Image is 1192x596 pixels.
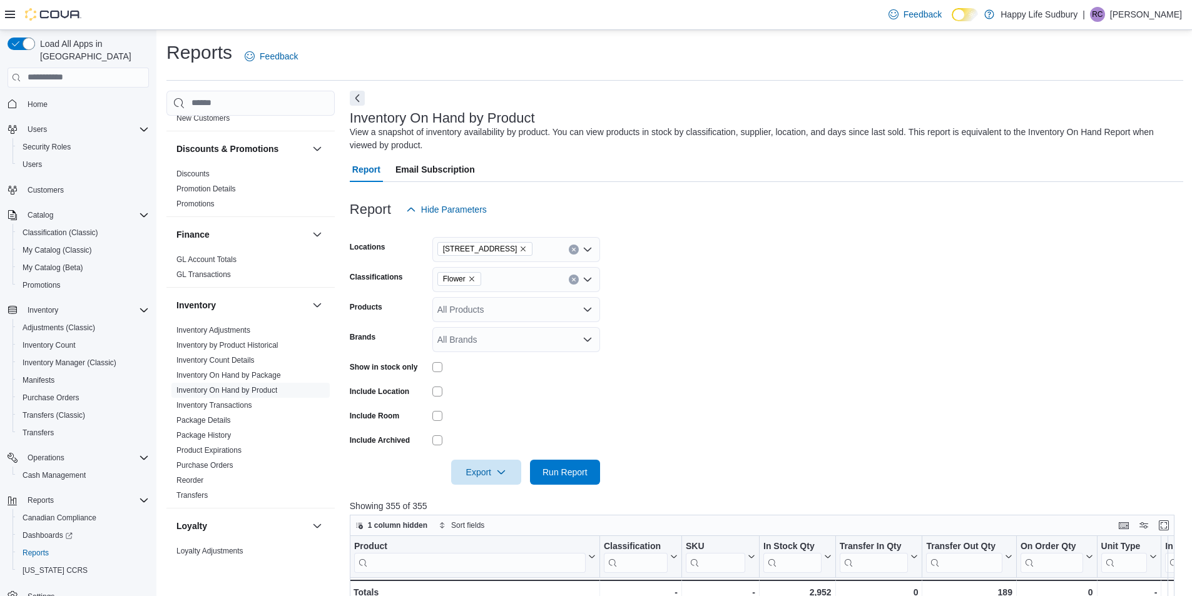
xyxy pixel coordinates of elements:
[176,460,233,470] span: Purchase Orders
[13,389,154,407] button: Purchase Orders
[310,298,325,313] button: Inventory
[13,336,154,354] button: Inventory Count
[434,518,489,533] button: Sort fields
[18,468,149,483] span: Cash Management
[583,275,593,285] button: Open list of options
[176,255,237,264] a: GL Account Totals
[23,428,54,438] span: Transfers
[176,461,233,470] a: Purchase Orders
[18,373,149,388] span: Manifests
[28,185,64,195] span: Customers
[350,202,391,217] h3: Report
[604,540,678,572] button: Classification
[28,99,48,109] span: Home
[13,424,154,442] button: Transfers
[310,227,325,242] button: Finance
[354,540,586,572] div: Product
[176,416,231,425] a: Package Details
[28,495,54,505] span: Reports
[28,210,53,220] span: Catalog
[583,305,593,315] button: Open list of options
[350,91,365,106] button: Next
[569,275,579,285] button: Clear input
[13,259,154,276] button: My Catalog (Beta)
[686,540,745,572] div: SKU URL
[176,446,242,455] a: Product Expirations
[13,276,154,294] button: Promotions
[23,245,92,255] span: My Catalog (Classic)
[401,197,492,222] button: Hide Parameters
[368,520,427,530] span: 1 column hidden
[350,332,375,342] label: Brands
[18,528,78,543] a: Dashboards
[763,540,832,572] button: In Stock Qty
[1110,7,1182,22] p: [PERSON_NAME]
[260,50,298,63] span: Feedback
[13,467,154,484] button: Cash Management
[23,183,69,198] a: Customers
[926,540,1012,572] button: Transfer Out Qty
[176,340,278,350] span: Inventory by Product Historical
[13,241,154,259] button: My Catalog (Classic)
[18,320,149,335] span: Adjustments (Classic)
[1090,7,1105,22] div: Roxanne Coutu
[350,500,1183,512] p: Showing 355 of 355
[18,139,149,154] span: Security Roles
[839,540,918,572] button: Transfer In Qty
[176,255,237,265] span: GL Account Totals
[23,208,149,223] span: Catalog
[350,411,399,421] label: Include Room
[23,323,95,333] span: Adjustments (Classic)
[13,407,154,424] button: Transfers (Classic)
[18,260,149,275] span: My Catalog (Beta)
[18,157,149,172] span: Users
[176,401,252,410] a: Inventory Transactions
[18,510,101,525] a: Canadian Compliance
[23,228,98,238] span: Classification (Classic)
[23,96,149,112] span: Home
[23,303,149,318] span: Inventory
[354,540,586,552] div: Product
[1101,540,1147,572] div: Unit Type
[18,468,91,483] a: Cash Management
[437,242,533,256] span: 1021 KINGSWAY UNIT 3, SUDBURY
[23,548,49,558] span: Reports
[350,362,418,372] label: Show in stock only
[18,545,54,560] a: Reports
[18,338,149,353] span: Inventory Count
[350,111,535,126] h3: Inventory On Hand by Product
[18,373,59,388] a: Manifests
[23,470,86,480] span: Cash Management
[395,157,475,182] span: Email Subscription
[23,393,79,403] span: Purchase Orders
[350,302,382,312] label: Products
[176,385,277,395] span: Inventory On Hand by Product
[13,562,154,579] button: [US_STATE] CCRS
[176,113,230,123] span: New Customers
[18,355,121,370] a: Inventory Manager (Classic)
[437,272,481,286] span: Flower
[176,228,210,241] h3: Finance
[443,243,517,255] span: [STREET_ADDRESS]
[3,95,154,113] button: Home
[18,425,149,440] span: Transfers
[310,518,325,533] button: Loyalty
[23,530,73,540] span: Dashboards
[604,540,668,572] div: Classification
[18,338,81,353] a: Inventory Count
[176,430,231,440] span: Package History
[176,169,210,178] a: Discounts
[18,528,149,543] span: Dashboards
[1101,540,1157,572] button: Unit Type
[3,449,154,467] button: Operations
[926,540,1002,552] div: Transfer Out Qty
[18,390,84,405] a: Purchase Orders
[18,243,97,258] a: My Catalog (Classic)
[35,38,149,63] span: Load All Apps in [GEOGRAPHIC_DATA]
[18,425,59,440] a: Transfers
[350,386,409,396] label: Include Location
[176,341,278,350] a: Inventory by Product Historical
[23,97,53,112] a: Home
[904,8,942,21] span: Feedback
[176,431,231,440] a: Package History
